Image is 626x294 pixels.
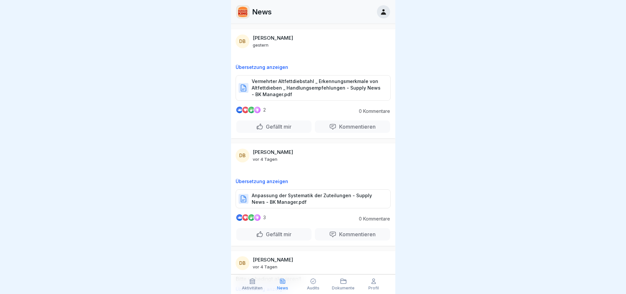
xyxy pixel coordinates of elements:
[236,34,249,48] div: DB
[252,78,384,98] p: Vermehrter Altfettdiebstahl _ Erkennungsmerkmale von Altfettdieben _ Handlungsempfehlungen - Supp...
[236,65,391,70] p: Übersetzung anzeigen
[253,257,293,263] p: [PERSON_NAME]
[277,286,288,290] p: News
[253,35,293,41] p: [PERSON_NAME]
[354,216,390,221] p: 0 Kommentare
[332,286,355,290] p: Dokumente
[336,231,376,238] p: Kommentieren
[237,6,249,18] img: w2f18lwxr3adf3talrpwf6id.png
[253,42,268,48] p: gestern
[236,88,391,94] a: Vermehrter Altfettdiebstahl _ Erkennungsmerkmale von Altfettdieben _ Handlungsempfehlungen - Supp...
[253,264,277,269] p: vor 4 Tagen
[236,149,249,162] div: DB
[253,149,293,155] p: [PERSON_NAME]
[263,123,291,130] p: Gefällt mir
[263,215,266,220] p: 3
[263,107,266,113] p: 2
[253,157,277,162] p: vor 4 Tagen
[307,286,319,290] p: Audits
[252,192,384,205] p: Anpassung der Systematik der Zuteilungen - Supply News - BK Manager.pdf
[242,286,263,290] p: Aktivitäten
[368,286,379,290] p: Profil
[236,199,391,205] a: Anpassung der Systematik der Zuteilungen - Supply News - BK Manager.pdf
[336,123,376,130] p: Kommentieren
[354,109,390,114] p: 0 Kommentare
[263,231,291,238] p: Gefällt mir
[252,8,272,16] p: News
[236,256,249,270] div: DB
[236,179,391,184] p: Übersetzung anzeigen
